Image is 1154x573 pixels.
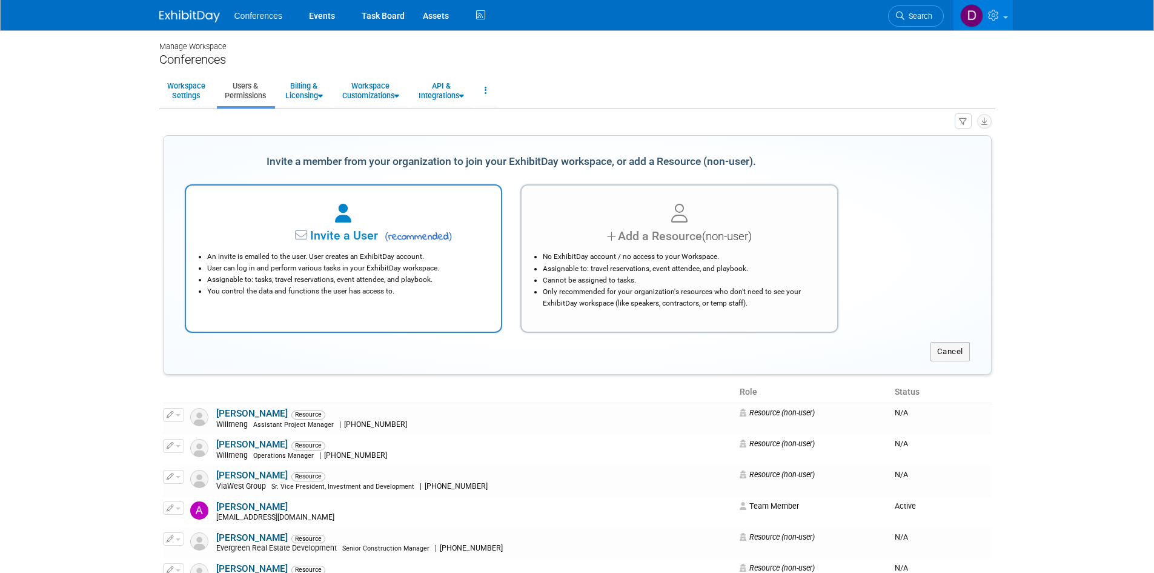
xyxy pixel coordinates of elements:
li: An invite is emailed to the user. User creates an ExhibitDay account. [207,251,486,263]
a: [PERSON_NAME] [216,408,288,419]
span: Resource [291,535,325,543]
span: Resource [291,472,325,481]
li: You control the data and functions the user has access to. [207,286,486,297]
span: Search [904,12,932,21]
div: Conferences [159,52,995,67]
span: Conferences [234,11,282,21]
div: Add a Resource [537,227,822,245]
span: Resource (non-user) [740,532,815,541]
span: N/A [895,470,908,479]
span: N/A [895,408,908,417]
span: Resource (non-user) [740,408,815,417]
a: [PERSON_NAME] [216,501,288,512]
span: | [435,544,437,552]
span: | [420,482,422,491]
span: ViaWest Group [216,482,270,491]
span: Active [895,501,916,511]
span: ( [385,230,388,242]
a: Search [888,5,944,27]
li: No ExhibitDay account / no access to your Workspace. [543,251,822,263]
a: [PERSON_NAME] [216,439,288,450]
a: [PERSON_NAME] [216,470,288,481]
li: Assignable to: tasks, travel reservations, event attendee, and playbook. [207,274,486,286]
div: Manage Workspace [159,30,995,52]
span: N/A [895,532,908,541]
span: [PHONE_NUMBER] [341,420,411,429]
span: Resource [291,441,325,450]
img: Diane Arabia [960,4,983,27]
span: Willmeng [216,451,251,460]
span: Resource (non-user) [740,563,815,572]
span: Team Member [740,501,799,511]
div: [EMAIL_ADDRESS][DOMAIN_NAME] [216,513,732,523]
span: [PHONE_NUMBER] [437,544,506,552]
span: Resource (non-user) [740,439,815,448]
span: N/A [895,563,908,572]
span: Resource [291,410,325,419]
li: Only recommended for your organization's resources who don't need to see your ExhibitDay workspac... [543,286,822,309]
a: API &Integrations [411,76,472,106]
img: April Chadwick [190,501,208,520]
img: Resource [190,408,208,426]
span: ) [449,230,453,242]
li: User can log in and perform various tasks in your ExhibitDay workspace. [207,263,486,274]
span: | [339,420,341,429]
a: [PERSON_NAME] [216,532,288,543]
div: Invite a member from your organization to join your ExhibitDay workspace, or add a Resource (non-... [185,149,838,175]
a: WorkspaceCustomizations [334,76,407,106]
a: Billing &Licensing [277,76,331,106]
img: Resource [190,470,208,488]
a: Users &Permissions [217,76,274,106]
li: Cannot be assigned to tasks. [543,275,822,286]
span: Senior Construction Manager [342,545,429,552]
th: Role [735,382,890,403]
span: N/A [895,439,908,448]
span: (non-user) [702,230,752,243]
span: Invite a User [234,229,378,243]
th: Status [890,382,991,403]
img: Resource [190,532,208,551]
span: Operations Manager [253,452,314,460]
span: Sr. Vice President, Investment and Development [271,483,414,491]
button: Cancel [930,342,970,361]
span: Willmeng [216,420,251,429]
span: [PHONE_NUMBER] [321,451,391,460]
a: WorkspaceSettings [159,76,213,106]
span: Evergreen Real Estate Development [216,544,340,552]
span: Resource (non-user) [740,470,815,479]
img: ExhibitDay [159,10,220,22]
li: Assignable to: travel reservations, event attendee, and playbook. [543,263,822,275]
span: recommended [381,230,452,244]
span: | [319,451,321,460]
img: Resource [190,439,208,457]
span: Assistant Project Manager [253,421,334,429]
span: [PHONE_NUMBER] [422,482,491,491]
